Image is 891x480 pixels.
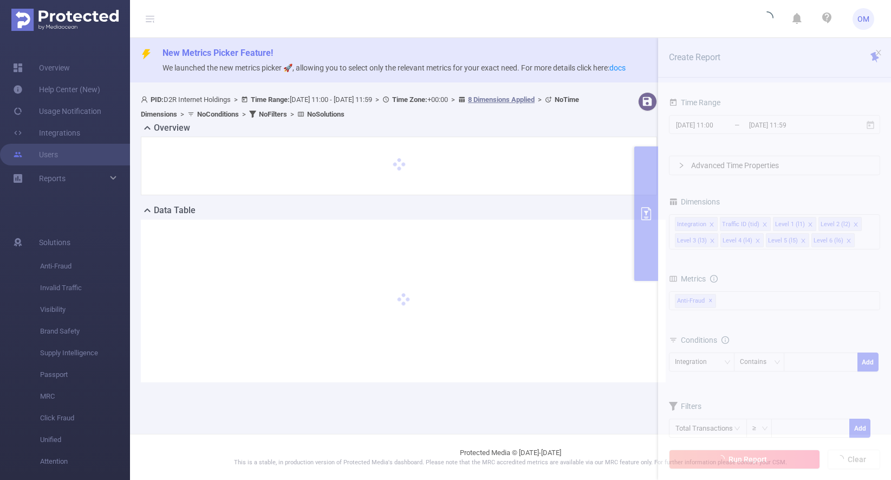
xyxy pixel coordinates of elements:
span: Solutions [39,232,70,253]
span: Click Fraud [40,407,130,429]
span: Attention [40,451,130,472]
span: > [231,95,241,104]
span: > [372,95,382,104]
b: Time Zone: [392,95,427,104]
span: OM [857,8,869,30]
a: docs [609,63,626,72]
i: icon: user [141,96,151,103]
span: Anti-Fraud [40,255,130,277]
span: We launched the new metrics picker 🚀, allowing you to select only the relevant metrics for your e... [162,63,626,72]
span: > [177,110,187,118]
span: Supply Intelligence [40,342,130,364]
span: Passport [40,364,130,386]
b: Time Range: [251,95,290,104]
span: > [239,110,249,118]
button: icon: close [875,47,882,59]
a: Overview [13,57,70,79]
p: This is a stable, in production version of Protected Media's dashboard. Please note that the MRC ... [157,458,864,468]
h2: Data Table [154,204,196,217]
span: Invalid Traffic [40,277,130,299]
span: New Metrics Picker Feature! [162,48,273,58]
span: Reports [39,174,66,183]
b: PID: [151,95,164,104]
u: 8 Dimensions Applied [468,95,535,104]
span: Visibility [40,299,130,321]
b: No Conditions [197,110,239,118]
span: > [535,95,545,104]
span: > [448,95,458,104]
b: No Filters [259,110,287,118]
b: No Solutions [307,110,344,118]
a: Usage Notification [13,100,101,122]
a: Users [13,144,58,165]
span: Unified [40,429,130,451]
a: Help Center (New) [13,79,100,100]
i: icon: thunderbolt [141,49,152,60]
a: Integrations [13,122,80,144]
span: Brand Safety [40,321,130,342]
footer: Protected Media © [DATE]-[DATE] [130,434,891,480]
span: > [287,110,297,118]
i: icon: close [875,49,882,56]
a: Reports [39,168,66,189]
h2: Overview [154,121,190,135]
span: D2R Internet Holdings [DATE] 11:00 - [DATE] 11:59 +00:00 [141,95,579,118]
img: Protected Media [11,9,119,31]
i: icon: loading [760,11,773,27]
span: MRC [40,386,130,407]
